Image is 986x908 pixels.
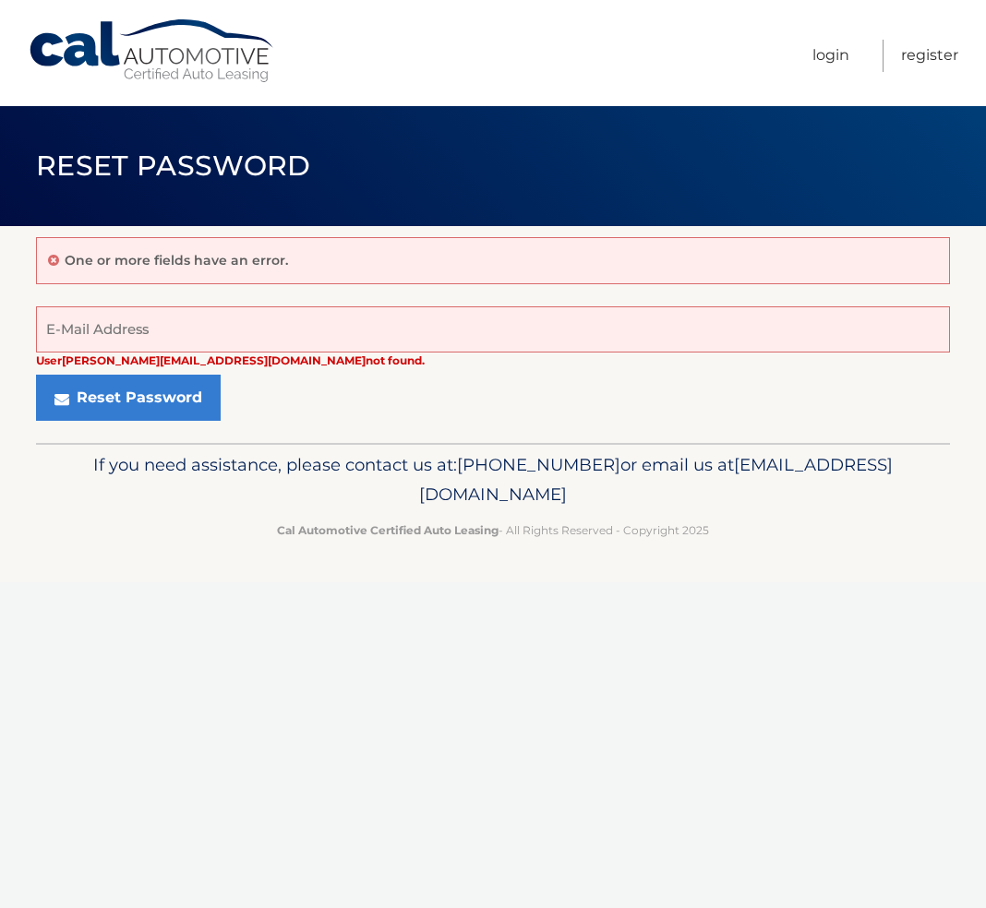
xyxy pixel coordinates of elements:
span: Reset Password [36,149,310,183]
strong: User [PERSON_NAME][EMAIL_ADDRESS][DOMAIN_NAME] not found. [36,353,425,367]
a: Login [812,40,849,72]
span: [PHONE_NUMBER] [457,454,620,475]
p: One or more fields have an error. [65,252,288,269]
input: E-Mail Address [36,306,950,352]
a: Register [901,40,958,72]
p: If you need assistance, please contact us at: or email us at [64,450,922,509]
strong: Cal Automotive Certified Auto Leasing [277,523,499,537]
p: - All Rights Reserved - Copyright 2025 [64,520,922,540]
span: [EMAIL_ADDRESS][DOMAIN_NAME] [419,454,893,505]
button: Reset Password [36,375,221,421]
a: Cal Automotive [28,18,277,84]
